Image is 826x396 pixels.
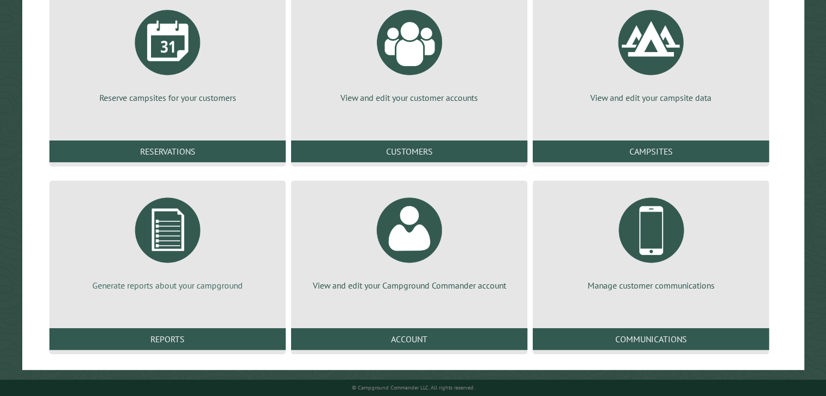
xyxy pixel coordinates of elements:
a: Generate reports about your campground [62,189,273,291]
a: Communications [533,328,769,350]
a: View and edit your Campground Commander account [304,189,514,291]
p: View and edit your Campground Commander account [304,279,514,291]
a: Campsites [533,140,769,162]
p: Generate reports about your campground [62,279,273,291]
a: Reports [49,328,286,350]
a: View and edit your campsite data [546,2,756,104]
a: Account [291,328,527,350]
p: Manage customer communications [546,279,756,291]
p: Reserve campsites for your customers [62,92,273,104]
a: View and edit your customer accounts [304,2,514,104]
a: Reservations [49,140,286,162]
a: Reserve campsites for your customers [62,2,273,104]
small: © Campground Commander LLC. All rights reserved. [352,384,475,391]
a: Customers [291,140,527,162]
a: Manage customer communications [546,189,756,291]
p: View and edit your customer accounts [304,92,514,104]
p: View and edit your campsite data [546,92,756,104]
